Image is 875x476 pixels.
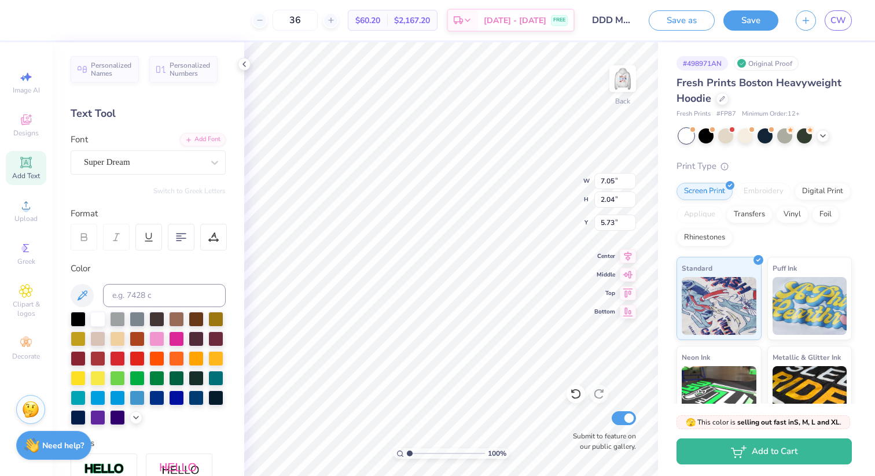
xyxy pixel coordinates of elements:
[153,186,226,195] button: Switch to Greek Letters
[13,86,40,95] span: Image AI
[716,109,736,119] span: # FP87
[737,418,840,427] strong: selling out fast in S, M, L and XL
[812,206,839,223] div: Foil
[723,10,778,31] button: Save
[726,206,773,223] div: Transfers
[71,262,226,275] div: Color
[776,206,808,223] div: Vinyl
[71,106,226,121] div: Text Tool
[71,133,88,146] label: Font
[649,10,715,31] button: Save as
[12,352,40,361] span: Decorate
[488,448,506,459] span: 100 %
[677,229,733,246] div: Rhinestones
[394,14,430,27] span: $2,167.20
[355,14,380,27] span: $60.20
[42,440,84,451] strong: Need help?
[594,271,615,279] span: Middle
[773,351,841,363] span: Metallic & Glitter Ink
[830,14,846,27] span: CW
[734,56,799,71] div: Original Proof
[742,109,800,119] span: Minimum Order: 12 +
[677,438,852,464] button: Add to Cart
[273,10,318,31] input: – –
[91,61,132,78] span: Personalized Names
[686,417,841,427] span: This color is .
[677,76,841,105] span: Fresh Prints Boston Heavyweight Hoodie
[677,183,733,200] div: Screen Print
[170,61,211,78] span: Personalized Numbers
[736,183,791,200] div: Embroidery
[773,366,847,424] img: Metallic & Glitter Ink
[677,56,728,71] div: # 498971AN
[594,289,615,297] span: Top
[553,16,565,24] span: FREE
[103,284,226,307] input: e.g. 7428 c
[12,171,40,180] span: Add Text
[682,366,756,424] img: Neon Ink
[594,308,615,316] span: Bottom
[615,96,630,106] div: Back
[825,10,852,31] a: CW
[84,463,124,476] img: Stroke
[773,262,797,274] span: Puff Ink
[682,351,710,363] span: Neon Ink
[583,9,640,32] input: Untitled Design
[71,207,227,220] div: Format
[567,431,636,452] label: Submit to feature on our public gallery.
[594,252,615,260] span: Center
[773,277,847,335] img: Puff Ink
[682,277,756,335] img: Standard
[686,417,696,428] span: 🫣
[682,262,712,274] span: Standard
[795,183,851,200] div: Digital Print
[17,257,35,266] span: Greek
[14,214,38,223] span: Upload
[180,133,226,146] div: Add Font
[6,300,46,318] span: Clipart & logos
[677,160,852,173] div: Print Type
[484,14,546,27] span: [DATE] - [DATE]
[13,128,39,138] span: Designs
[71,437,226,450] div: Styles
[611,67,634,90] img: Back
[677,109,711,119] span: Fresh Prints
[677,206,723,223] div: Applique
